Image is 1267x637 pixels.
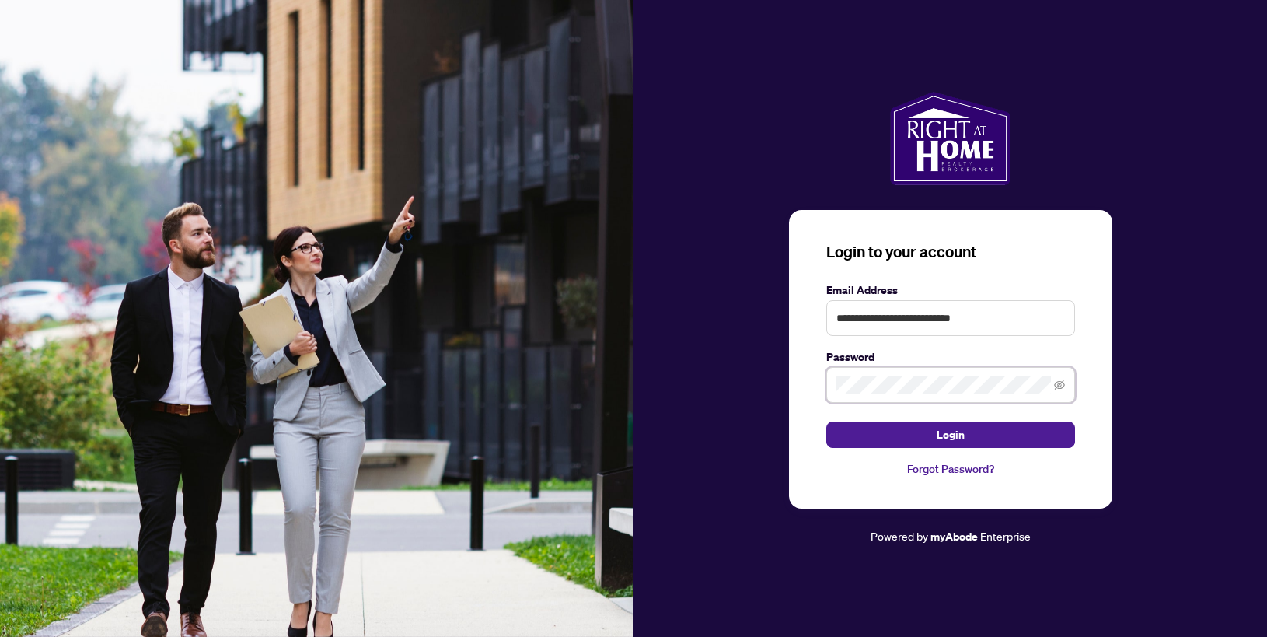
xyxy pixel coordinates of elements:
span: Powered by [871,529,928,543]
span: eye-invisible [1054,380,1065,390]
span: Enterprise [980,529,1031,543]
img: ma-logo [890,92,1010,185]
span: Login [937,422,965,447]
h3: Login to your account [826,241,1075,263]
button: Login [826,422,1075,448]
label: Password [826,348,1075,366]
label: Email Address [826,282,1075,299]
a: Forgot Password? [826,460,1075,478]
a: myAbode [930,528,978,545]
